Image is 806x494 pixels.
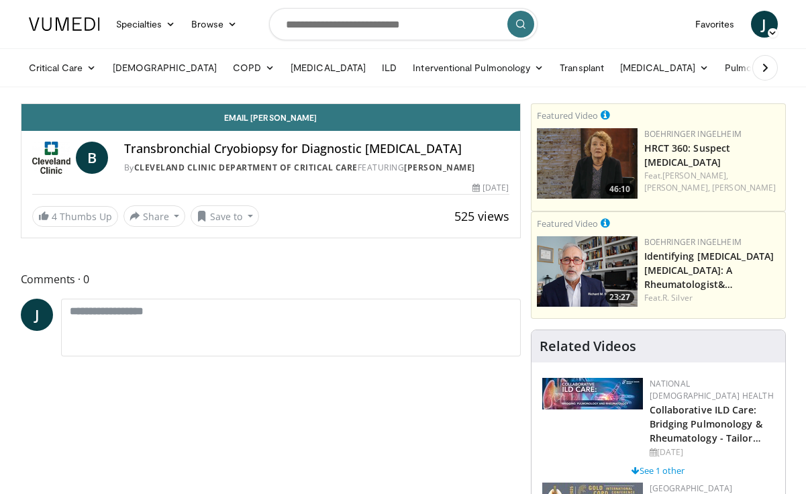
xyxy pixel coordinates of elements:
img: VuMedi Logo [29,17,100,31]
div: Feat. [644,292,780,304]
a: Identifying [MEDICAL_DATA] [MEDICAL_DATA]: A Rheumatologist&… [644,250,774,291]
div: [DATE] [472,182,509,194]
a: [PERSON_NAME], [644,182,710,193]
a: [PERSON_NAME] [404,162,475,173]
img: dcc7dc38-d620-4042-88f3-56bf6082e623.png.150x105_q85_crop-smart_upscale.png [537,236,638,307]
a: Collaborative ILD Care: Bridging Pulmonology & Rheumatology - Tailor… [650,403,762,444]
span: 525 views [454,208,509,224]
a: Specialties [108,11,184,38]
span: 46:10 [605,183,634,195]
div: By FEATURING [124,162,509,174]
img: Cleveland Clinic Department of Critical Care [32,142,70,174]
a: ILD [374,54,405,81]
a: Boehringer Ingelheim [644,128,742,140]
button: Save to [191,205,259,227]
a: R. Silver [662,292,693,303]
div: Feat. [644,170,780,194]
a: [PERSON_NAME], [662,170,728,181]
input: Search topics, interventions [269,8,538,40]
h4: Transbronchial Cryobiopsy for Diagnostic [MEDICAL_DATA] [124,142,509,156]
span: Comments 0 [21,270,521,288]
a: [MEDICAL_DATA] [612,54,717,81]
button: Share [123,205,186,227]
a: Cleveland Clinic Department of Critical Care [134,162,358,173]
a: 4 Thumbs Up [32,206,118,227]
a: J [21,299,53,331]
a: [DEMOGRAPHIC_DATA] [105,54,225,81]
small: Featured Video [537,109,598,121]
a: Favorites [687,11,743,38]
a: [PERSON_NAME] [712,182,776,193]
a: See 1 other [632,464,685,477]
div: [DATE] [650,446,774,458]
a: Critical Care [21,54,105,81]
a: 23:27 [537,236,638,307]
a: HRCT 360: Suspect [MEDICAL_DATA] [644,142,731,168]
a: Browse [183,11,245,38]
a: COPD [225,54,283,81]
small: Featured Video [537,217,598,230]
a: Email [PERSON_NAME] [21,104,520,131]
span: 4 [52,210,57,223]
a: National [DEMOGRAPHIC_DATA] Health [650,378,774,401]
a: J [751,11,778,38]
a: Boehringer Ingelheim [644,236,742,248]
a: B [76,142,108,174]
h4: Related Videos [540,338,636,354]
a: [MEDICAL_DATA] [283,54,374,81]
a: 46:10 [537,128,638,199]
a: Interventional Pulmonology [405,54,552,81]
img: 7e341e47-e122-4d5e-9c74-d0a8aaff5d49.jpg.150x105_q85_autocrop_double_scale_upscale_version-0.2.jpg [542,378,643,409]
a: Transplant [552,54,612,81]
a: [GEOGRAPHIC_DATA] [650,483,733,494]
img: 8340d56b-4f12-40ce-8f6a-f3da72802623.png.150x105_q85_crop-smart_upscale.png [537,128,638,199]
span: 23:27 [605,291,634,303]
